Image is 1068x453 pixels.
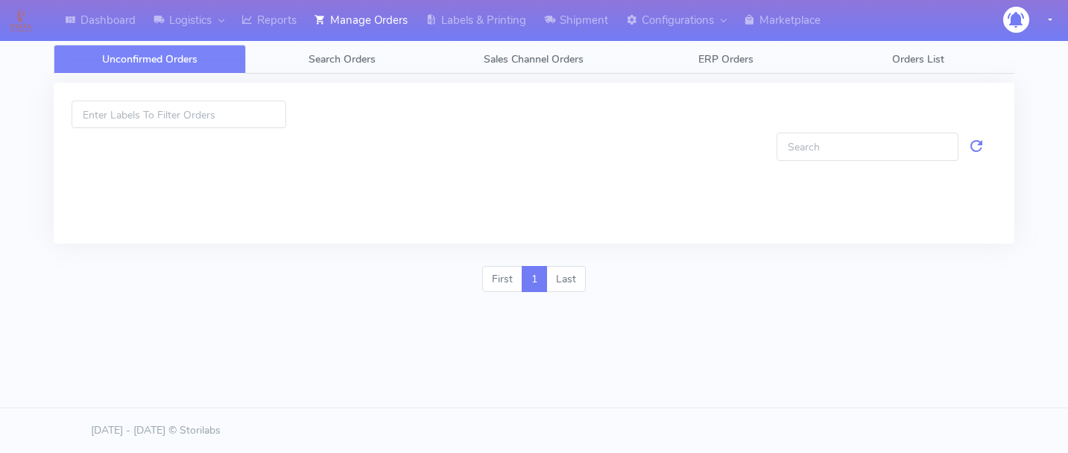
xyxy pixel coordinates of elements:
[54,45,1014,74] ul: Tabs
[309,52,376,66] span: Search Orders
[892,52,944,66] span: Orders List
[102,52,198,66] span: Unconfirmed Orders
[484,52,584,66] span: Sales Channel Orders
[72,101,286,128] input: Enter Labels To Filter Orders
[522,266,547,293] a: 1
[777,133,958,160] input: Search
[698,52,753,66] span: ERP Orders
